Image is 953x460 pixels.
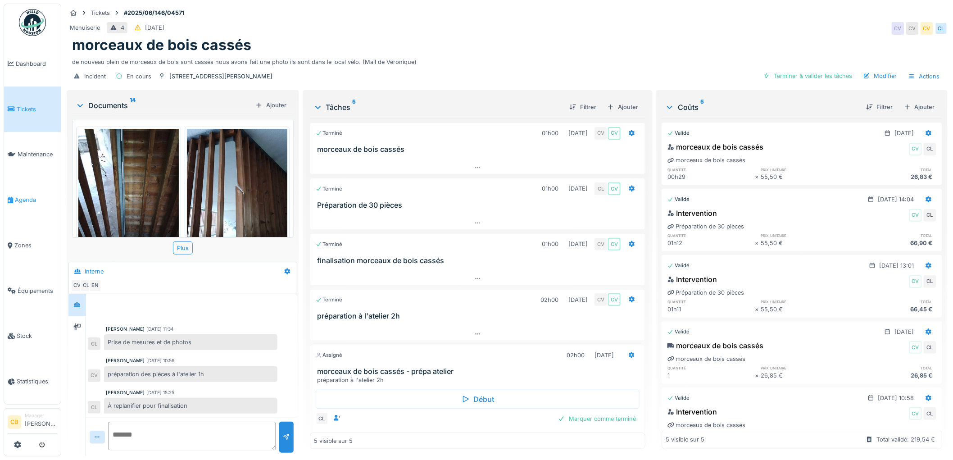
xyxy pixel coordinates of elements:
[667,156,745,164] div: morceaux de bois cassés
[15,196,57,204] span: Agenda
[316,351,343,359] div: Assigné
[567,351,585,360] div: 02h00
[17,332,57,340] span: Stock
[761,173,849,181] div: 55,50 €
[608,182,621,195] div: CV
[4,268,61,314] a: Équipements
[70,23,100,32] div: Menuiserie
[667,262,690,269] div: Validé
[755,305,761,314] div: ×
[314,437,353,445] div: 5 visible sur 5
[318,256,642,265] h3: finalisation morceaux de bois cassés
[316,412,328,425] div: CL
[568,129,588,137] div: [DATE]
[667,328,690,336] div: Validé
[568,240,588,248] div: [DATE]
[71,279,83,292] div: CV
[540,296,558,304] div: 02h00
[667,167,755,173] h6: quantité
[860,70,901,82] div: Modifier
[909,407,922,420] div: CV
[76,100,252,111] div: Documents
[91,9,110,17] div: Tickets
[318,376,642,384] div: préparation à l'atelier 2h
[72,36,251,54] h1: morceaux de bois cassés
[667,232,755,238] h6: quantité
[25,412,57,432] li: [PERSON_NAME]
[667,208,717,219] div: Intervention
[145,23,164,32] div: [DATE]
[895,129,914,137] div: [DATE]
[924,143,936,155] div: CL
[924,275,936,288] div: CL
[594,293,607,306] div: CV
[316,241,343,248] div: Terminé
[667,406,717,417] div: Intervention
[89,279,101,292] div: EN
[18,287,57,295] span: Équipements
[700,102,704,113] sup: 5
[849,299,936,305] h6: total
[568,184,588,193] div: [DATE]
[667,299,755,305] h6: quantité
[187,129,287,263] img: rxrj9c1h8b6znf9mr44y5id43pgu
[608,238,621,250] div: CV
[4,314,61,359] a: Stock
[667,222,744,231] div: Préparation de 30 pièces
[568,296,588,304] div: [DATE]
[604,101,642,113] div: Ajouter
[935,22,948,35] div: CL
[849,365,936,371] h6: total
[667,371,755,380] div: 1
[4,132,61,178] a: Maintenance
[900,101,939,113] div: Ajouter
[84,72,106,81] div: Incident
[667,340,763,351] div: morceaux de bois cassés
[104,366,277,382] div: préparation des pièces à l'atelier 1h
[16,59,57,68] span: Dashboard
[106,357,145,364] div: [PERSON_NAME]
[909,275,922,288] div: CV
[608,127,621,140] div: CV
[120,9,188,17] strong: #2025/06/146/04571
[318,312,642,320] h3: préparation à l'atelier 2h
[594,238,607,250] div: CV
[318,201,642,210] h3: Préparation de 30 pièces
[849,173,936,181] div: 26,83 €
[121,23,124,32] div: 4
[8,415,21,429] li: CB
[667,274,717,285] div: Intervention
[667,129,690,137] div: Validé
[313,102,563,113] div: Tâches
[906,22,919,35] div: CV
[88,337,100,350] div: CL
[667,196,690,203] div: Validé
[25,412,57,419] div: Manager
[252,99,290,111] div: Ajouter
[17,377,57,386] span: Statistiques
[924,341,936,354] div: CL
[895,328,914,336] div: [DATE]
[878,394,914,402] div: [DATE] 10:58
[761,239,849,247] div: 55,50 €
[4,177,61,223] a: Agenda
[909,143,922,155] div: CV
[667,421,745,429] div: morceaux de bois cassés
[4,41,61,87] a: Dashboard
[904,70,944,83] div: Actions
[666,435,704,444] div: 5 visible sur 5
[667,288,744,297] div: Préparation de 30 pièces
[761,167,849,173] h6: prix unitaire
[19,9,46,36] img: Badge_color-CXgf-gQk.svg
[849,305,936,314] div: 66,45 €
[849,167,936,173] h6: total
[554,413,640,425] div: Marquer comme terminé
[17,105,57,114] span: Tickets
[760,70,856,82] div: Terminer & valider les tâches
[876,435,935,444] div: Total validé: 219,54 €
[761,365,849,371] h6: prix unitaire
[667,141,763,152] div: morceaux de bois cassés
[88,369,100,382] div: CV
[849,239,936,247] div: 66,90 €
[4,359,61,404] a: Statistiques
